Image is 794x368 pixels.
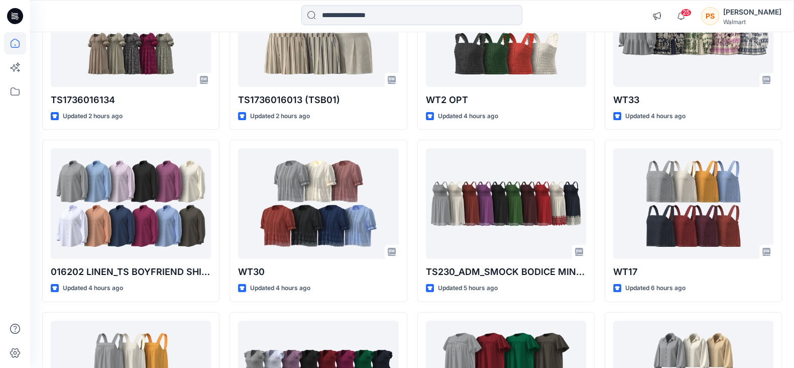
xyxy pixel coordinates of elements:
[250,111,310,122] p: Updated 2 hours ago
[238,265,398,279] p: WT30
[613,265,773,279] p: WT17
[238,93,398,107] p: TS1736016013 (TSB01)
[613,93,773,107] p: WT33
[625,283,686,294] p: Updated 6 hours ago
[625,111,686,122] p: Updated 4 hours ago
[426,93,586,107] p: WT2 OPT
[438,283,498,294] p: Updated 5 hours ago
[613,148,773,259] a: WT17
[426,148,586,259] a: TS230_ADM_SMOCK BODICE MINI DRESS
[51,93,211,107] p: TS1736016134
[680,9,692,17] span: 25
[51,265,211,279] p: 016202 LINEN_TS BOYFRIEND SHIRT
[63,111,123,122] p: Updated 2 hours ago
[51,148,211,259] a: 016202 LINEN_TS BOYFRIEND SHIRT
[426,265,586,279] p: TS230_ADM_SMOCK BODICE MINI DRESS
[723,6,781,18] div: [PERSON_NAME]
[723,18,781,26] div: Walmart
[701,7,719,25] div: PS
[250,283,310,294] p: Updated 4 hours ago
[238,148,398,259] a: WT30
[438,111,498,122] p: Updated 4 hours ago
[63,283,123,294] p: Updated 4 hours ago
